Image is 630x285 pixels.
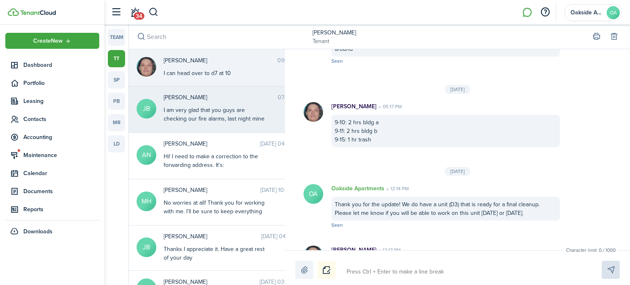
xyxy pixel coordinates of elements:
[164,152,266,221] div: Hi! I need to make a correction to the forwarding address. It's: [STREET_ADDRESS] Additionally, I...
[108,71,125,89] a: sp
[23,97,99,105] span: Leasing
[164,106,266,157] div: I am very glad that you guys are checking our fire alarms, last night mine started chirping in th...
[5,33,99,49] button: Open menu
[571,10,603,16] span: Oakside Apartments
[127,2,143,23] a: Notifications
[129,25,308,49] input: search
[137,237,156,257] avatar-text: JB
[313,28,356,37] a: [PERSON_NAME]
[377,103,402,110] time: 05:17 PM
[331,184,384,193] p: Oakside Apartments
[591,31,602,43] button: Print
[20,10,56,15] img: TenantCloud
[148,5,159,19] button: Search
[8,8,19,16] img: TenantCloud
[607,6,620,19] avatar-text: OA
[331,115,560,147] div: 9-10: 2 hrs bldg a 9-11: 2 hrs bldg b 9-15: 1 hr trash
[137,192,156,211] avatar-text: MH
[331,246,377,254] p: [PERSON_NAME]
[108,93,125,110] a: pb
[261,232,302,241] time: [DATE] 04:18 PM
[164,186,260,194] span: Michael Hill
[23,187,99,196] span: Documents
[23,133,99,141] span: Accounting
[608,31,620,43] button: Delete
[384,185,409,192] time: 12:14 PM
[445,85,470,94] div: [DATE]
[137,99,156,119] avatar-text: JB
[23,79,99,87] span: Portfolio
[164,93,278,102] span: Jacob Bramlett
[23,205,99,214] span: Reports
[164,56,277,65] span: Jennifer Dahn
[164,198,266,233] div: No worries at all! Thank you for working with me. I’ll be sure to keep everything up to date from...
[277,56,302,65] time: 09:38 AM
[137,145,156,165] avatar-text: AN
[331,197,560,221] div: Thank you for the update! We do have a unit (D3) that is ready for a final cleanup. Please let me...
[304,184,323,204] avatar-text: OA
[23,115,99,123] span: Contacts
[317,261,336,279] button: Notice
[260,186,302,194] time: [DATE] 10:02 AM
[134,12,144,20] span: 34
[164,245,266,262] div: Thanks I appreciate it. Have a great rest of your day
[564,246,618,254] small: Character limit: 0 / 1000
[23,169,99,178] span: Calendar
[164,69,266,78] div: I can head over to d7 at 10
[108,29,125,46] a: team
[135,31,147,43] button: Search
[331,221,343,229] span: Seen
[331,57,343,65] span: Seen
[137,57,156,77] img: Jennifer Dahn
[5,201,99,217] a: Reports
[5,57,99,73] a: Dashboard
[164,139,260,148] span: Ariel Nichols
[108,114,125,131] a: mr
[23,151,99,160] span: Maintenance
[445,167,470,176] div: [DATE]
[331,102,377,111] p: [PERSON_NAME]
[164,232,261,241] span: JOE BARAHONA
[304,102,323,122] img: Jennifer Dahn
[278,93,302,102] time: 07:44 AM
[23,227,52,236] span: Downloads
[538,5,552,19] button: Open resource center
[108,135,125,153] a: ld
[108,5,124,20] button: Open sidebar
[313,37,356,46] a: Tenant
[108,50,125,67] a: tt
[304,246,323,265] img: Jennifer Dahn
[260,139,302,148] time: [DATE] 04:59 PM
[377,246,401,254] time: 12:17 PM
[33,38,63,44] span: Create New
[23,61,99,69] span: Dashboard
